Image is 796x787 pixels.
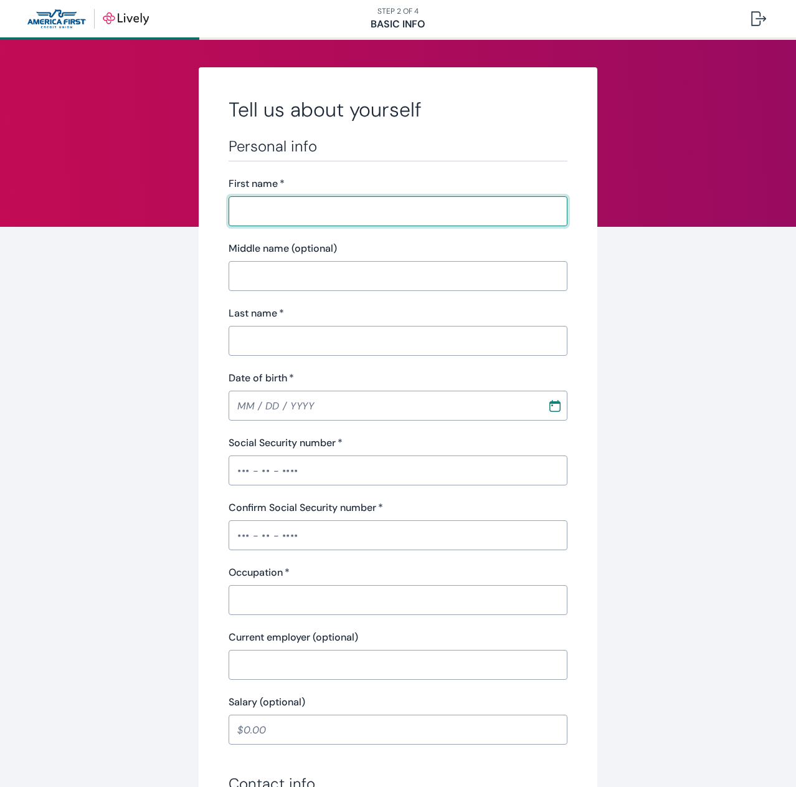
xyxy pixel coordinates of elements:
[229,630,358,645] label: Current employer (optional)
[229,717,567,742] input: $0.00
[27,9,149,29] img: Lively
[229,241,337,256] label: Middle name (optional)
[549,399,561,412] svg: Calendar
[229,97,567,122] h2: Tell us about yourself
[229,393,539,418] input: MM / DD / YYYY
[229,176,285,191] label: First name
[229,436,343,451] label: Social Security number
[229,500,383,515] label: Confirm Social Security number
[229,523,567,548] input: ••• - •• - ••••
[229,306,284,321] label: Last name
[544,394,566,417] button: Choose date
[229,695,305,710] label: Salary (optional)
[741,4,776,34] button: Log out
[229,458,567,483] input: ••• - •• - ••••
[229,137,567,156] h3: Personal info
[229,371,294,386] label: Date of birth
[229,565,290,580] label: Occupation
